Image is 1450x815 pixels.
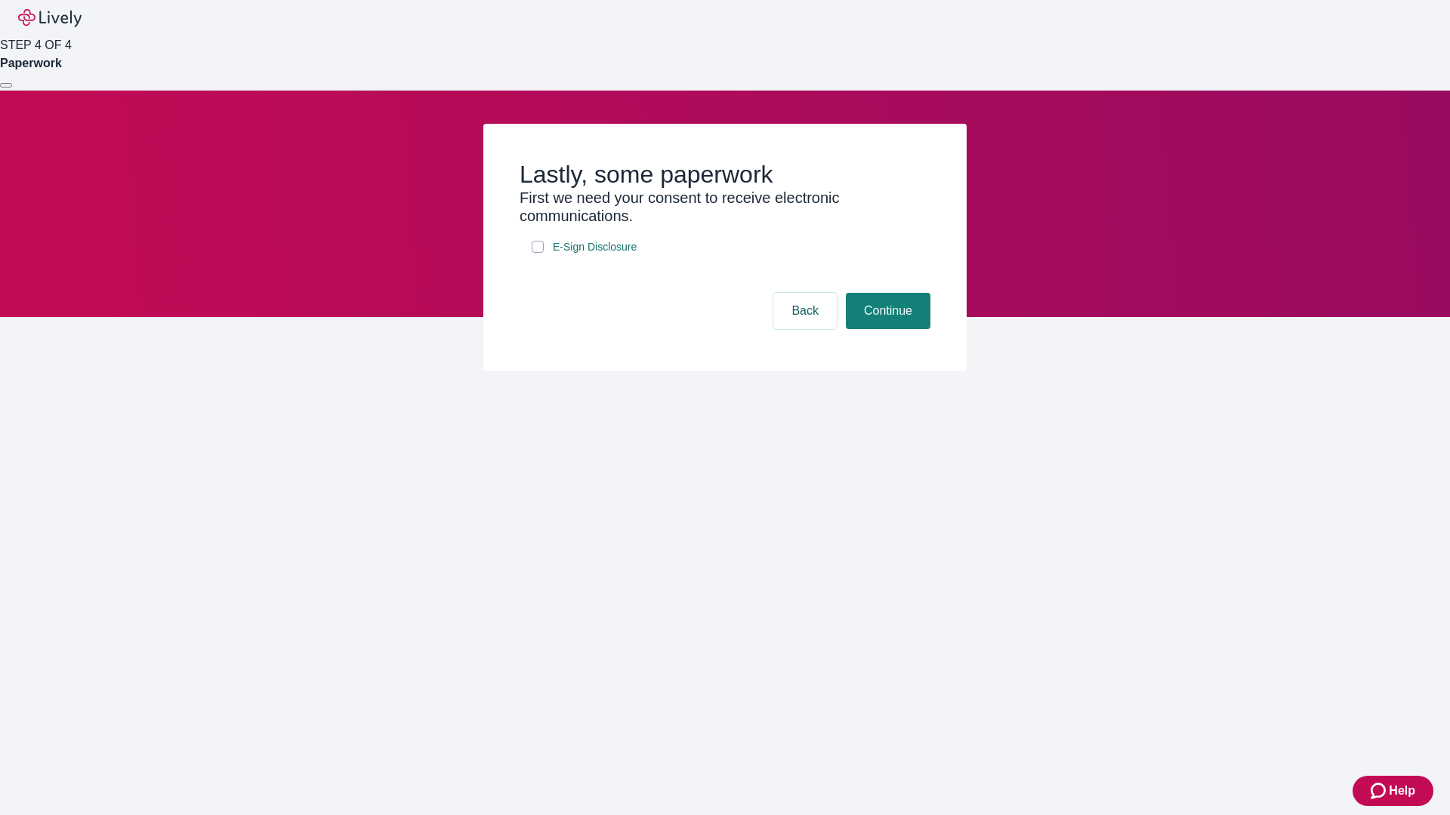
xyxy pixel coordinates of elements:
span: Help [1389,782,1415,800]
svg: Zendesk support icon [1371,782,1389,800]
h2: Lastly, some paperwork [520,160,930,189]
button: Continue [846,293,930,329]
button: Zendesk support iconHelp [1353,776,1433,806]
a: e-sign disclosure document [550,238,640,257]
span: E-Sign Disclosure [553,239,637,255]
img: Lively [18,9,82,27]
button: Back [773,293,837,329]
h3: First we need your consent to receive electronic communications. [520,189,930,225]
